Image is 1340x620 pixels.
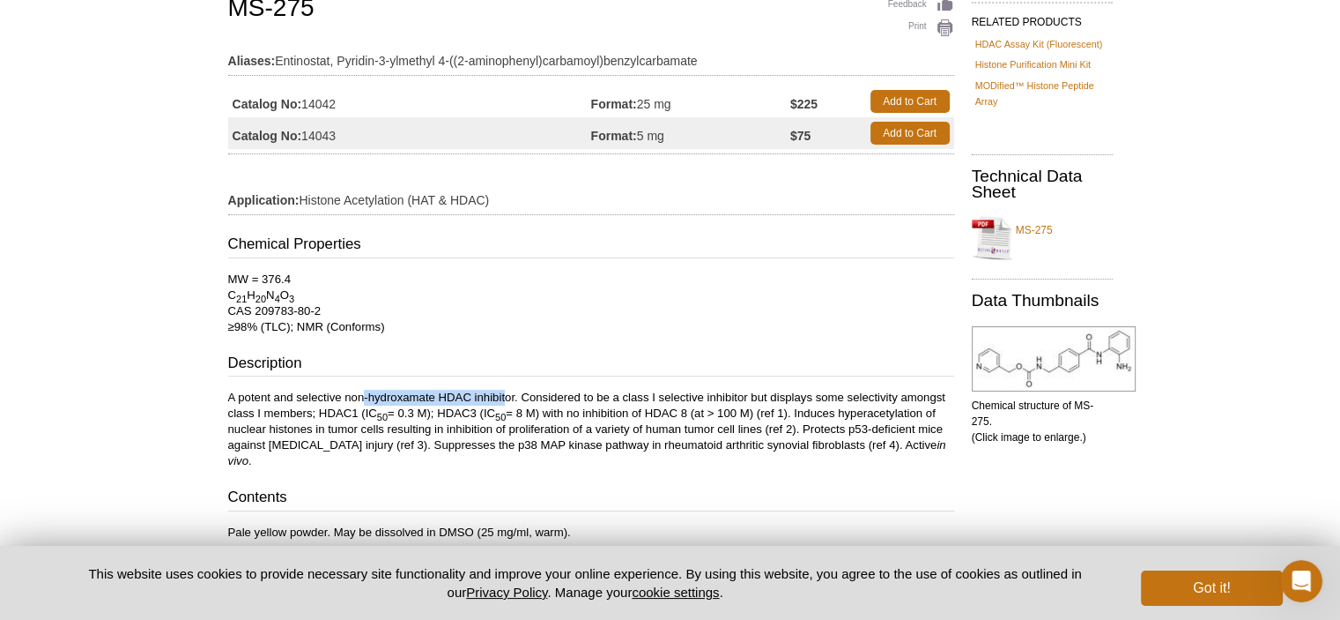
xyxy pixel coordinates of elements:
[466,585,547,600] a: Privacy Policy
[236,294,247,304] sub: 21
[975,36,1103,52] a: HDAC Assay Kit (Fluorescent)
[228,487,954,512] h3: Contents
[972,168,1113,200] h2: Technical Data Sheet
[228,182,954,210] td: Histone Acetylation (HAT & HDAC)
[972,398,1113,445] p: Chemical structure of MS-275. (Click image to enlarge.)
[228,353,954,377] h3: Description
[870,90,950,113] a: Add to Cart
[228,117,591,149] td: 14043
[972,212,1113,265] a: MS-275
[58,564,1113,601] p: This website uses cookies to provide necessary site functionality and improve your online experie...
[972,326,1136,392] img: Chemical structure of MS-275.
[228,272,954,335] p: MW = 376.4 C H N O CAS 209783-80-2 ≥98% (TLC); NMR (Conforms)
[228,525,954,541] p: Pale yellow powder. May be dissolved in DMSO (25 mg/ml, warm).
[790,96,818,112] strong: $225
[228,234,954,258] h3: Chemical Properties
[289,294,294,304] sub: 3
[1141,571,1282,606] button: Got it!
[377,412,388,422] sub: 50
[228,390,954,469] p: A potent and selective non-hydroxamate HDAC inhibitor. Considered to be a class I selective inhib...
[255,294,266,304] sub: 20
[233,96,302,112] strong: Catalog No:
[972,293,1113,309] h2: Data Thumbnails
[632,585,719,600] button: cookie settings
[972,2,1113,34] h2: RELATED PRODUCTS
[591,117,790,149] td: 5 mg
[975,56,1091,72] a: Histone Purification Mini Kit
[1280,560,1322,602] iframe: Intercom live chat
[228,53,276,69] strong: Aliases:
[275,294,280,304] sub: 4
[870,122,950,145] a: Add to Cart
[228,42,954,71] td: Entinostat, Pyridin-3-ylmethyl 4-((2-aminophenyl)carbamoyl)benzylcarbamate
[228,192,300,208] strong: Application:
[228,86,591,117] td: 14042
[591,96,637,112] strong: Format:
[591,128,637,144] strong: Format:
[591,86,790,117] td: 25 mg
[233,128,302,144] strong: Catalog No:
[975,78,1109,109] a: MODified™ Histone Peptide Array
[888,19,954,38] a: Print
[790,128,811,144] strong: $75
[495,412,506,422] sub: 50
